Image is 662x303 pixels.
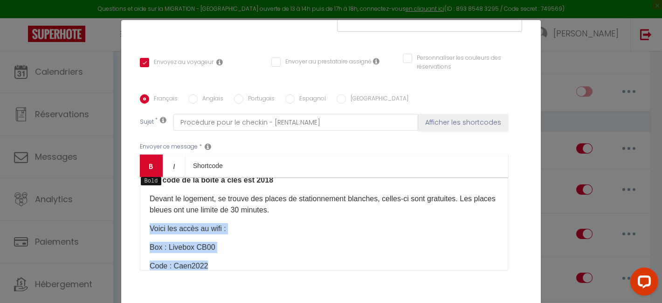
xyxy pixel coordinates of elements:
label: Sujet [140,118,154,127]
label: Portugais [243,94,275,105]
i: Message [205,143,211,150]
label: [GEOGRAPHIC_DATA] [346,94,408,105]
label: Anglais [198,94,223,105]
a: Bold [140,155,163,177]
button: Afficher les shortcodes [418,114,508,131]
i: Subject [160,116,166,124]
div: ​ [140,177,508,271]
a: Italic [163,155,186,177]
span: Bold [141,177,162,185]
iframe: LiveChat chat widget [623,264,662,303]
p: Code : Caen2022 [150,261,498,272]
b: Le code de la boite à clés est 2018​ [152,176,273,184]
p: ​ [150,175,498,186]
label: Espagnol [295,94,326,105]
p: Devant le logement, se trouve des places de stationnement blanches, celles-ci sont gratuites. Les... [150,193,498,216]
label: Français [149,94,178,105]
i: Envoyer au prestataire si il est assigné [373,57,379,65]
p: Box : Livebox CB00 [150,242,498,253]
label: Envoyer ce message [140,142,198,151]
a: Shortcode [186,155,230,177]
p: Voici les accès au wifi : [150,223,498,234]
i: Envoyer au voyageur [216,58,223,66]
